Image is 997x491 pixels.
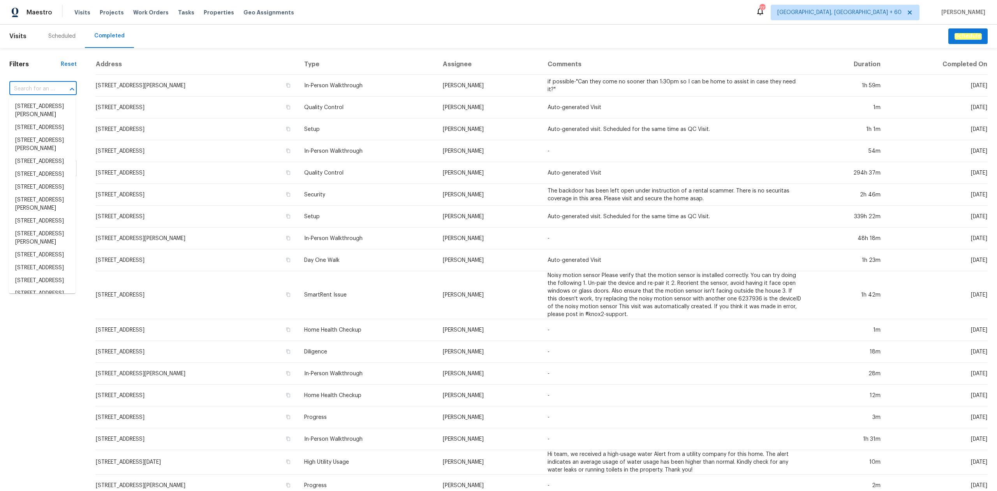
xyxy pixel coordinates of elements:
[95,363,298,385] td: [STREET_ADDRESS][PERSON_NAME]
[809,271,887,319] td: 1h 42m
[541,206,809,228] td: Auto-generated visit. Scheduled for the same time as QC Visit.
[887,118,988,140] td: [DATE]
[298,118,437,140] td: Setup
[95,249,298,271] td: [STREET_ADDRESS]
[541,140,809,162] td: -
[204,9,234,16] span: Properties
[95,271,298,319] td: [STREET_ADDRESS]
[541,118,809,140] td: Auto-generated visit. Scheduled for the same time as QC Visit.
[938,9,985,16] span: [PERSON_NAME]
[95,118,298,140] td: [STREET_ADDRESS]
[887,363,988,385] td: [DATE]
[887,228,988,249] td: [DATE]
[809,97,887,118] td: 1m
[809,140,887,162] td: 54m
[285,104,292,111] button: Copy Address
[133,9,169,16] span: Work Orders
[887,341,988,363] td: [DATE]
[285,435,292,442] button: Copy Address
[948,28,988,44] button: Schedule
[437,54,541,75] th: Assignee
[285,191,292,198] button: Copy Address
[887,54,988,75] th: Completed On
[437,385,541,406] td: [PERSON_NAME]
[9,28,26,45] span: Visits
[437,206,541,228] td: [PERSON_NAME]
[285,213,292,220] button: Copy Address
[809,363,887,385] td: 28m
[887,162,988,184] td: [DATE]
[437,184,541,206] td: [PERSON_NAME]
[285,291,292,298] button: Copy Address
[541,363,809,385] td: -
[887,428,988,450] td: [DATE]
[74,9,90,16] span: Visits
[437,319,541,341] td: [PERSON_NAME]
[437,97,541,118] td: [PERSON_NAME]
[759,5,765,12] div: 777
[285,413,292,420] button: Copy Address
[437,271,541,319] td: [PERSON_NAME]
[9,121,76,134] li: [STREET_ADDRESS]
[437,162,541,184] td: [PERSON_NAME]
[298,363,437,385] td: In-Person Walkthrough
[285,326,292,333] button: Copy Address
[285,169,292,176] button: Copy Address
[298,428,437,450] td: In-Person Walkthrough
[437,406,541,428] td: [PERSON_NAME]
[9,228,76,249] li: [STREET_ADDRESS][PERSON_NAME]
[100,9,124,16] span: Projects
[9,274,76,287] li: [STREET_ADDRESS]
[887,184,988,206] td: [DATE]
[541,228,809,249] td: -
[285,458,292,465] button: Copy Address
[9,287,76,300] li: [STREET_ADDRESS]
[285,370,292,377] button: Copy Address
[9,155,76,168] li: [STREET_ADDRESS]
[9,100,76,121] li: [STREET_ADDRESS][PERSON_NAME]
[541,54,809,75] th: Comments
[95,406,298,428] td: [STREET_ADDRESS]
[95,206,298,228] td: [STREET_ADDRESS]
[809,406,887,428] td: 3m
[95,140,298,162] td: [STREET_ADDRESS]
[541,75,809,97] td: if possible-"Can they come no sooner than 1:30pm so I can be home to assist in case they need it?"
[955,33,981,39] em: Schedule
[298,140,437,162] td: In-Person Walkthrough
[809,228,887,249] td: 48h 18m
[437,249,541,271] td: [PERSON_NAME]
[541,450,809,475] td: Hi team, we received a high-usage water Alert from a utility company for this home. The alert ind...
[285,392,292,399] button: Copy Address
[9,168,76,181] li: [STREET_ADDRESS]
[26,9,52,16] span: Maestro
[887,97,988,118] td: [DATE]
[887,75,988,97] td: [DATE]
[809,75,887,97] td: 1h 59m
[541,341,809,363] td: -
[9,134,76,155] li: [STREET_ADDRESS][PERSON_NAME]
[809,341,887,363] td: 18m
[298,228,437,249] td: In-Person Walkthrough
[437,228,541,249] td: [PERSON_NAME]
[887,140,988,162] td: [DATE]
[298,319,437,341] td: Home Health Checkup
[437,140,541,162] td: [PERSON_NAME]
[541,271,809,319] td: Noisy motion sensor Please verify that the motion sensor is installed correctly. You can try doin...
[9,181,76,194] li: [STREET_ADDRESS]
[777,9,902,16] span: [GEOGRAPHIC_DATA], [GEOGRAPHIC_DATA] + 60
[285,125,292,132] button: Copy Address
[298,341,437,363] td: Diligence
[298,184,437,206] td: Security
[887,206,988,228] td: [DATE]
[809,162,887,184] td: 294h 37m
[809,54,887,75] th: Duration
[887,319,988,341] td: [DATE]
[178,10,194,15] span: Tasks
[95,450,298,475] td: [STREET_ADDRESS][DATE]
[887,450,988,475] td: [DATE]
[95,385,298,406] td: [STREET_ADDRESS]
[67,84,78,95] button: Close
[95,228,298,249] td: [STREET_ADDRESS][PERSON_NAME]
[285,348,292,355] button: Copy Address
[298,75,437,97] td: In-Person Walkthrough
